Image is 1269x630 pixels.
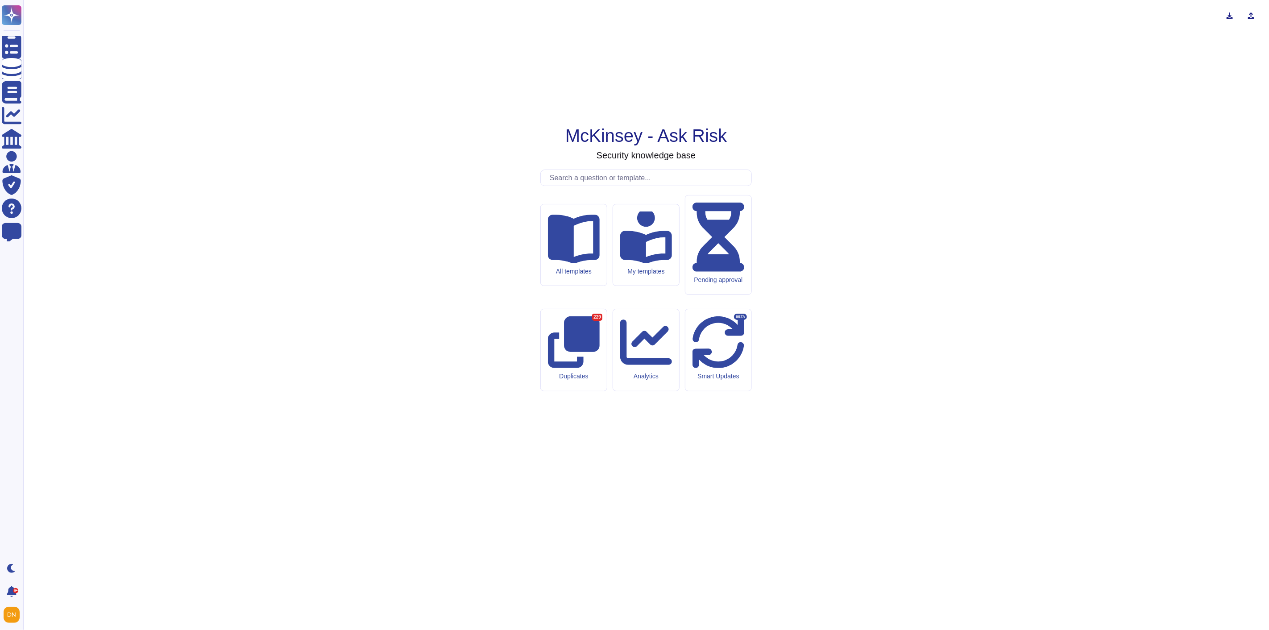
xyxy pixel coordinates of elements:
[693,373,744,380] div: Smart Updates
[4,607,20,623] img: user
[620,373,672,380] div: Analytics
[565,125,727,146] h1: McKinsey - Ask Risk
[734,314,747,320] div: BETA
[548,268,600,275] div: All templates
[592,314,602,321] div: 229
[545,170,751,186] input: Search a question or template...
[620,268,672,275] div: My templates
[693,276,744,284] div: Pending approval
[13,588,18,593] div: 9+
[597,150,696,161] h3: Security knowledge base
[2,605,26,625] button: user
[548,373,600,380] div: Duplicates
